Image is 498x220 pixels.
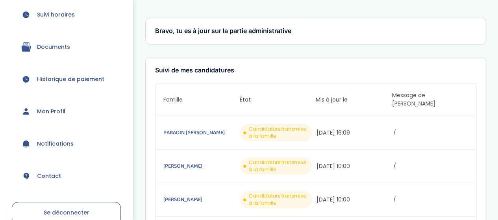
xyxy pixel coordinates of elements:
span: / [393,196,468,204]
span: [DATE] 10:00 [317,162,391,170]
span: Mis à jour le [316,96,392,104]
a: PARADIN [PERSON_NAME] [163,128,238,137]
a: Suivi horaires [12,0,121,29]
h3: Bravo, tu es à jour sur la partie administrative [155,28,476,35]
a: Historique de paiement [12,65,121,93]
span: Suivi horaires [37,11,75,19]
a: Mon Profil [12,97,121,126]
span: Se déconnecter [44,209,89,216]
h3: Suivi de mes candidatures [155,67,476,74]
span: Mon Profil [37,107,65,116]
span: Candidature transmise à la famille [249,126,309,140]
span: Contact [37,172,61,180]
span: / [393,129,468,137]
span: Message de [PERSON_NAME] [392,91,468,108]
a: Notifications [12,129,121,158]
span: Candidature transmise à la famille [249,192,309,207]
span: État [240,96,316,104]
span: Candidature transmise à la famille [249,159,309,173]
span: Famille [163,96,239,104]
a: [PERSON_NAME] [163,162,238,170]
a: Contact [12,162,121,190]
span: Documents [37,43,70,51]
a: [PERSON_NAME] [163,195,238,204]
span: Historique de paiement [37,75,104,83]
span: Notifications [37,140,74,148]
span: / [393,162,468,170]
a: Documents [12,33,121,61]
span: [DATE] 16:09 [317,129,391,137]
span: [DATE] 10:00 [317,196,391,204]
